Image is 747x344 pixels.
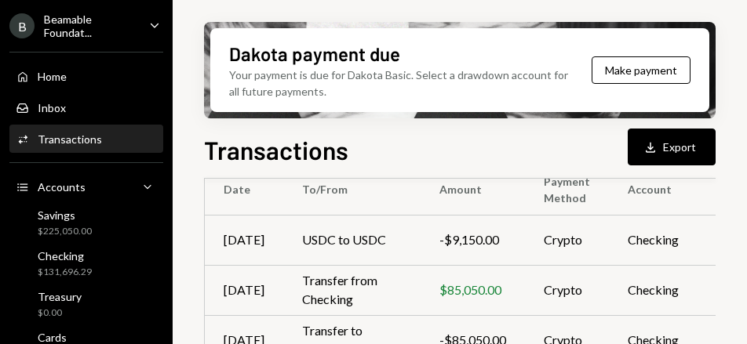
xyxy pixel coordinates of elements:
[9,62,163,90] a: Home
[9,204,163,241] a: Savings$225,050.00
[609,265,718,315] td: Checking
[525,165,609,215] th: Payment Method
[38,101,66,114] div: Inbox
[283,215,421,265] td: USDC to USDC
[38,306,82,320] div: $0.00
[592,56,691,84] button: Make payment
[9,93,163,121] a: Inbox
[38,70,67,83] div: Home
[224,230,264,249] div: [DATE]
[38,290,82,303] div: Treasury
[283,165,421,215] th: To/From
[229,41,400,67] div: Dakota payment due
[9,125,163,153] a: Transactions
[439,281,506,299] div: $85,050.00
[283,265,421,315] td: Transfer from Checking
[9,285,163,323] a: Treasury$0.00
[44,13,137,39] div: Beamable Foundat...
[38,331,73,344] div: Cards
[9,13,35,38] div: B
[628,129,716,165] button: Export
[38,180,86,194] div: Accounts
[9,244,163,282] a: Checking$131,696.29
[224,281,264,299] div: [DATE]
[439,230,506,249] div: -$9,150.00
[205,165,283,215] th: Date
[525,265,609,315] td: Crypto
[38,266,92,279] div: $131,696.29
[9,172,163,201] a: Accounts
[421,165,525,215] th: Amount
[38,249,92,263] div: Checking
[609,215,718,265] td: Checking
[609,165,718,215] th: Account
[204,134,348,165] h1: Transactions
[38,225,92,238] div: $225,050.00
[525,215,609,265] td: Crypto
[38,208,92,222] div: Savings
[38,132,102,146] div: Transactions
[229,67,575,100] div: Your payment is due for Dakota Basic. Select a drawdown account for all future payments.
